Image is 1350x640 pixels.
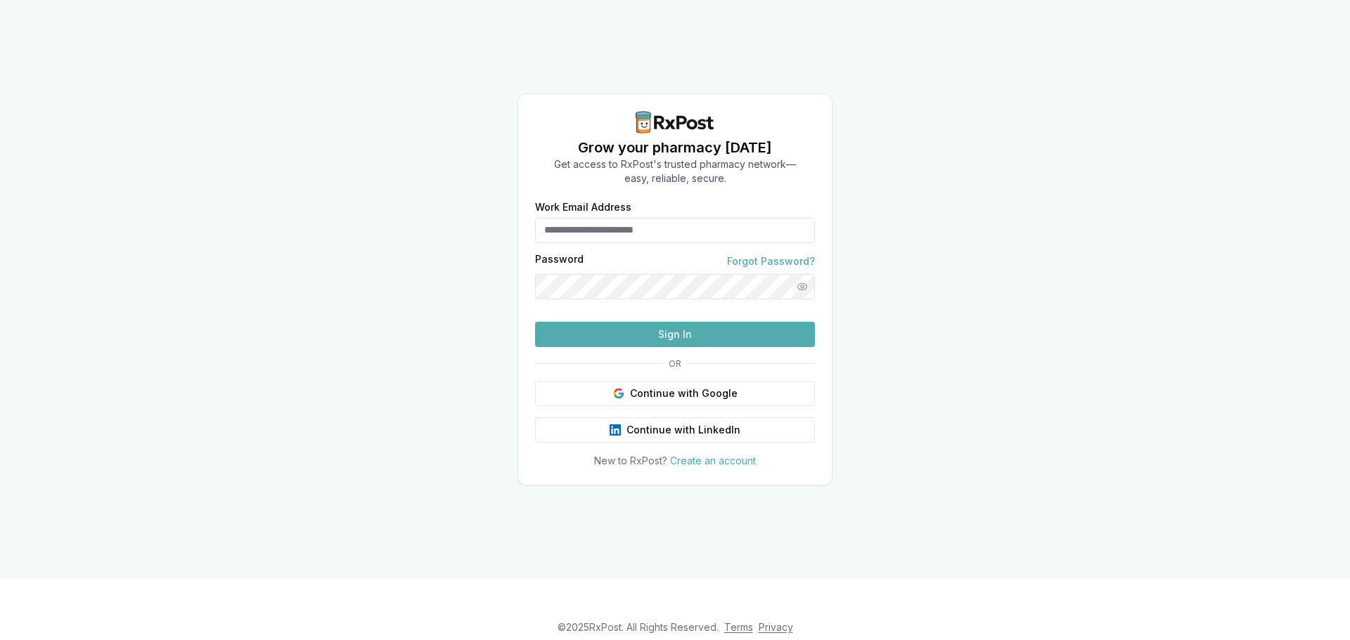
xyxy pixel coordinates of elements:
label: Password [535,254,584,268]
img: RxPost Logo [630,111,720,133]
a: Forgot Password? [727,254,815,268]
a: Privacy [759,621,793,633]
button: Continue with LinkedIn [535,417,815,443]
label: Work Email Address [535,202,815,212]
a: Create an account [670,455,756,466]
img: Google [613,388,624,399]
button: Sign In [535,322,815,347]
span: New to RxPost? [594,455,667,466]
h1: Grow your pharmacy [DATE] [554,138,796,157]
span: OR [663,358,687,370]
button: Continue with Google [535,381,815,406]
img: LinkedIn [610,424,621,436]
button: Show password [790,274,815,299]
a: Terms [724,621,753,633]
p: Get access to RxPost's trusted pharmacy network— easy, reliable, secure. [554,157,796,185]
